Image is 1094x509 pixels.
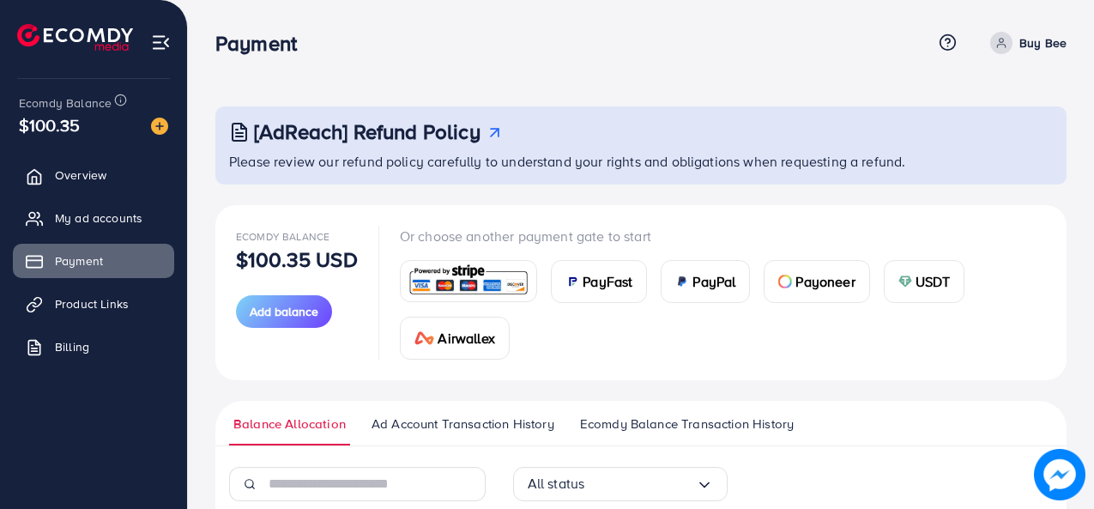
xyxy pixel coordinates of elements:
span: All status [528,470,585,497]
img: menu [151,33,171,52]
a: Billing [13,330,174,364]
a: cardPayoneer [764,260,869,303]
div: Search for option [513,467,728,501]
a: cardAirwallex [400,317,510,360]
img: card [406,263,532,300]
img: logo [17,24,133,51]
span: Product Links [55,295,129,312]
a: My ad accounts [13,201,174,235]
img: card [565,275,579,288]
span: PayFast [583,271,632,292]
img: image [151,118,168,135]
img: card [778,275,792,288]
span: USDT [916,271,951,292]
a: Product Links [13,287,174,321]
span: Billing [55,338,89,355]
span: Ecomdy Balance Transaction History [580,415,794,433]
img: card [675,275,689,288]
span: Ecomdy Balance [236,229,329,244]
span: Ad Account Transaction History [372,415,554,433]
span: Payoneer [795,271,855,292]
button: Add balance [236,295,332,328]
p: Buy Bee [1019,33,1067,53]
span: Payment [55,252,103,270]
a: card [400,260,538,302]
span: Overview [55,167,106,184]
input: Search for option [584,470,695,497]
p: $100.35 USD [236,249,358,270]
a: Payment [13,244,174,278]
span: $100.35 [19,112,80,137]
span: My ad accounts [55,209,142,227]
p: Or choose another payment gate to start [400,226,1046,246]
img: card [898,275,912,288]
span: PayPal [692,271,735,292]
a: cardUSDT [884,260,965,303]
span: Airwallex [438,328,494,348]
span: Ecomdy Balance [19,94,112,112]
p: Please review our refund policy carefully to understand your rights and obligations when requesti... [229,151,1056,172]
a: Overview [13,158,174,192]
img: card [414,331,435,345]
span: Add balance [250,303,318,320]
a: cardPayPal [661,260,750,303]
h3: [AdReach] Refund Policy [254,119,481,144]
a: Buy Bee [983,32,1067,54]
h3: Payment [215,31,311,56]
a: cardPayFast [551,260,647,303]
img: image [1034,449,1085,500]
span: Balance Allocation [233,415,346,433]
